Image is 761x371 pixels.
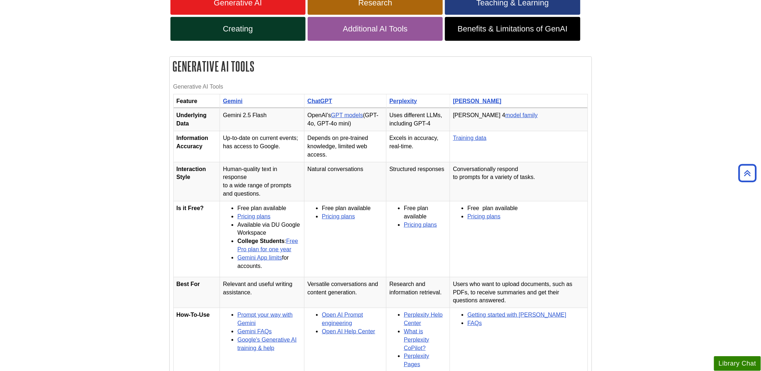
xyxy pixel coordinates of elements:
a: Creating [170,17,306,41]
a: Perplexity [389,98,417,104]
a: [PERSON_NAME] [453,98,501,104]
span: Benefits & Limitations of GenAI [450,24,575,34]
span: Additional AI Tools [313,24,437,34]
button: Library Chat [714,356,761,371]
a: Gemini App limits [237,255,282,261]
a: Perplexity Pages [404,353,429,367]
strong: Interaction Style [177,166,206,180]
a: Google's Generative AI training & help [237,337,297,351]
a: Pricing plans [237,213,271,219]
a: Back to Top [736,168,759,178]
p: Versatile conversations and content generation. [307,280,383,297]
td: Excels in accuracy, real-time. [386,131,450,162]
a: Perplexity Help Center [404,312,443,326]
a: model family [505,112,538,118]
td: Natural conversations [304,162,386,201]
caption: Generative AI Tools [173,80,588,94]
a: Open AI Help Center [322,328,375,334]
td: Uses different LLMs, including GPT-4 [386,108,450,131]
td: Human-quality text in response to a wide range of prompts and questions. [220,162,304,201]
td: Research and information retrieval. [386,277,450,308]
th: Feature [173,94,220,108]
td: [PERSON_NAME] 4 [450,108,588,131]
a: Additional AI Tools [308,17,443,41]
p: Conversationally respond to prompts for a variety of tasks. [453,165,584,182]
a: Gemini FAQs [237,328,272,334]
a: FAQs [467,320,482,326]
td: Gemini 2.5 Flash [220,108,304,131]
a: GPT models [331,112,363,118]
strong: How-To-Use [177,312,210,318]
strong: Best For [177,281,200,287]
strong: College Students [237,238,285,244]
h2: Generative AI Tools [170,57,592,76]
td: Depends on pre-trained knowledge, limited web access. [304,131,386,162]
strong: Information Accuracy [177,135,208,149]
a: What is Perplexity CoPilot? [404,328,429,351]
td: Users who want to upload documents, such as PDFs, to receive summaries and get their questions an... [450,277,588,308]
a: Gemini [223,98,242,104]
td: Up-to-date on current events; has access to Google. [220,131,304,162]
a: Free Pro plan for one year [237,238,298,252]
li: Available via DU Google Workspace [237,221,301,238]
li: Free plan available [237,204,301,213]
td: OpenAI's (GPT-4o, GPT-4o mini) [304,108,386,131]
a: Pricing plans [404,222,437,228]
li: Free plan available [404,204,447,221]
a: Benefits & Limitations of GenAI [445,17,580,41]
a: Pricing plans [467,213,501,219]
span: Creating [176,24,300,34]
li: : [237,237,301,254]
li: Free plan available [322,204,383,213]
a: Pricing plans [322,213,355,219]
a: Open AI Prompt engineering [322,312,363,326]
strong: Underlying Data [177,112,207,127]
a: Training data [453,135,487,141]
li: for accounts. [237,254,301,270]
strong: Is it Free? [177,205,204,211]
a: Getting started with [PERSON_NAME] [467,312,566,318]
a: ChatGPT [307,98,332,104]
td: Structured responses [386,162,450,201]
a: Prompt your way with Gemini [237,312,293,326]
li: Free plan available [467,204,584,213]
td: Relevant and useful writing assistance. [220,277,304,308]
